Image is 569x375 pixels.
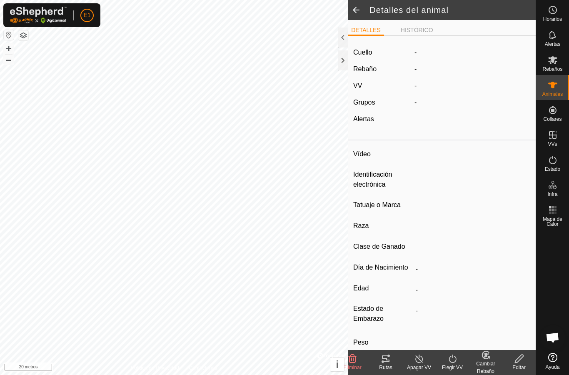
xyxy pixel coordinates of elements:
font: Raza [353,222,369,229]
font: Día de Nacimiento [353,264,408,271]
font: - [414,99,417,106]
button: + [4,44,14,54]
font: Ayuda [546,364,560,370]
font: Política de Privacidad [131,365,179,371]
font: + [6,43,12,54]
font: Rutas [379,365,392,370]
font: Detalles del animal [369,5,449,15]
font: - [414,82,417,89]
font: Contáctenos [189,365,217,371]
font: Animales [542,91,563,97]
div: Chat abierto [540,325,565,350]
font: i [336,359,339,370]
font: - [414,49,417,56]
font: Grupos [353,99,375,106]
font: Rebaños [542,66,562,72]
font: Estado [545,166,560,172]
font: Eliminar [343,365,361,370]
font: - [414,65,417,72]
font: Edad [353,285,369,292]
font: Identificación electrónica [353,171,392,188]
button: Capas del Mapa [18,30,28,40]
font: Mapa de Calor [543,216,562,227]
font: HISTÓRICO [401,27,433,33]
font: Alertas [545,41,560,47]
font: Tatuaje o Marca [353,201,401,208]
font: Vídeo [353,150,371,157]
font: Peso [353,339,368,346]
font: Alertas [353,115,374,122]
font: Elegir VV [442,365,463,370]
font: – [6,54,11,65]
a: Contáctenos [189,364,217,372]
button: Restablecer Mapa [4,30,14,40]
font: Infra [547,191,557,197]
font: Rebaño [353,65,377,72]
font: Estado de Embarazo [353,305,384,322]
button: – [4,55,14,65]
font: E1 [83,12,90,18]
a: Política de Privacidad [131,364,179,372]
font: Cambiar Rebaño [476,361,495,374]
font: Horarios [543,16,562,22]
a: Ayuda [536,350,569,373]
font: Clase de Ganado [353,243,405,250]
font: Apagar VV [407,365,431,370]
font: Collares [543,116,562,122]
button: i [330,357,344,371]
font: Editar [512,365,525,370]
font: DETALLES [351,27,381,33]
img: Logotipo de Gallagher [10,7,67,24]
font: Cuello [353,49,372,56]
font: VV [353,82,362,89]
font: VVs [548,141,557,147]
